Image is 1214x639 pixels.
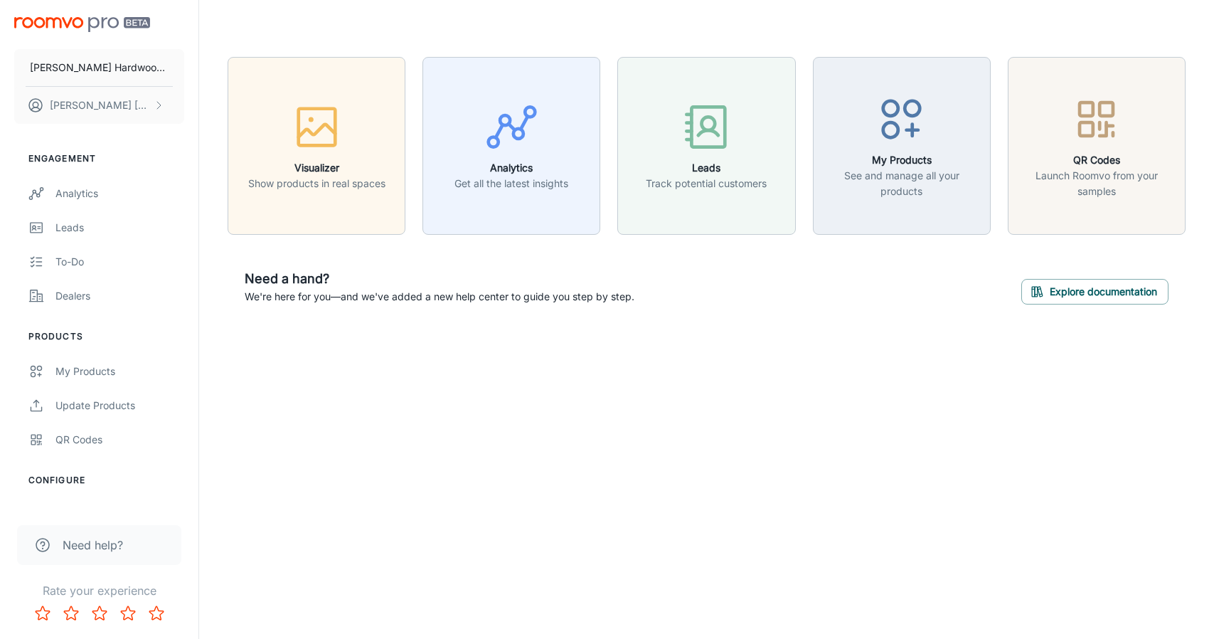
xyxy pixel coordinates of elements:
[617,57,795,235] button: LeadsTrack potential customers
[646,176,767,191] p: Track potential customers
[55,364,184,379] div: My Products
[1008,137,1186,152] a: QR CodesLaunch Roomvo from your samples
[454,160,568,176] h6: Analytics
[228,57,405,235] button: VisualizerShow products in real spaces
[617,137,795,152] a: LeadsTrack potential customers
[1017,152,1176,168] h6: QR Codes
[822,152,981,168] h6: My Products
[14,17,150,32] img: Roomvo PRO Beta
[30,60,169,75] p: [PERSON_NAME] Hardwood Flooring
[422,57,600,235] button: AnalyticsGet all the latest insights
[1008,57,1186,235] button: QR CodesLaunch Roomvo from your samples
[55,220,184,236] div: Leads
[422,137,600,152] a: AnalyticsGet all the latest insights
[1021,284,1168,298] a: Explore documentation
[1017,168,1176,199] p: Launch Roomvo from your samples
[454,176,568,191] p: Get all the latest insights
[248,176,385,191] p: Show products in real spaces
[245,289,634,305] p: We're here for you—and we've added a new help center to guide you step by step.
[245,269,634,289] h6: Need a hand?
[55,186,184,201] div: Analytics
[55,254,184,270] div: To-do
[822,168,981,199] p: See and manage all your products
[1021,279,1168,305] button: Explore documentation
[55,288,184,304] div: Dealers
[50,97,150,113] p: [PERSON_NAME] [PERSON_NAME]
[813,137,991,152] a: My ProductsSee and manage all your products
[813,57,991,235] button: My ProductsSee and manage all your products
[248,160,385,176] h6: Visualizer
[14,87,184,124] button: [PERSON_NAME] [PERSON_NAME]
[646,160,767,176] h6: Leads
[14,49,184,86] button: [PERSON_NAME] Hardwood Flooring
